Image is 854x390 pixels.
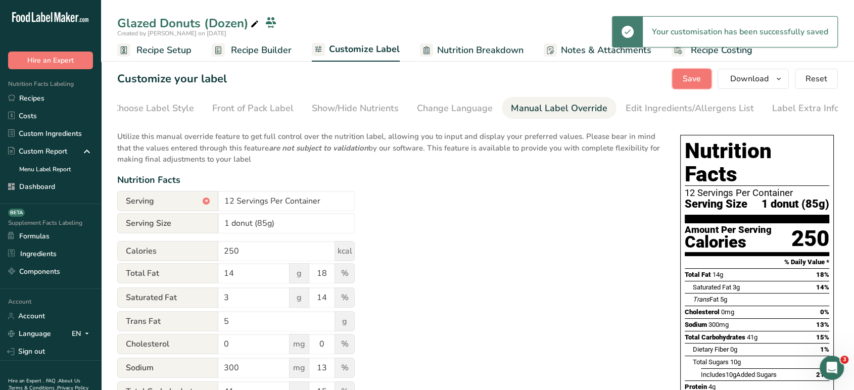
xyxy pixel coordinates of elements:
span: kcal [335,241,355,261]
a: Hire an Expert . [8,377,44,384]
span: 0mg [721,308,734,316]
a: Language [8,325,51,343]
span: 10g [730,358,741,366]
span: 1% [820,346,829,353]
div: BETA [8,209,25,217]
span: 41g [747,333,757,341]
span: 14% [816,283,829,291]
div: Calories [685,235,772,250]
span: Sodium [685,321,707,328]
span: 0g [730,346,737,353]
span: 21% [816,371,829,378]
span: Trans Fat [117,311,218,331]
iframe: Intercom live chat [820,356,844,380]
a: Recipe Costing [672,39,752,62]
span: Serving Size [685,198,747,211]
span: Total Fat [685,271,711,278]
span: % [335,358,355,378]
a: Nutrition Breakdown [420,39,524,62]
div: Manual Label Override [511,102,607,115]
span: Cholesterol [685,308,720,316]
span: Calories [117,241,218,261]
span: Sodium [117,358,218,378]
div: Front of Pack Label [212,102,294,115]
span: 5g [720,296,727,303]
section: % Daily Value * [685,256,829,268]
div: Change Language [417,102,493,115]
span: Nutrition Breakdown [437,43,524,57]
button: Download [718,69,789,89]
button: Hire an Expert [8,52,93,69]
span: g [289,287,309,308]
a: Notes & Attachments [544,39,651,62]
span: Dietary Fiber [693,346,729,353]
span: 13% [816,321,829,328]
div: Edit Ingredients/Allergens List [626,102,754,115]
div: 12 Servings Per Container [685,188,829,198]
div: Nutrition Facts [117,173,660,187]
span: Includes Added Sugars [701,371,777,378]
a: FAQ . [46,377,58,384]
h1: Nutrition Facts [685,139,829,186]
div: Amount Per Serving [685,225,772,235]
span: mg [289,334,309,354]
span: Recipe Setup [136,43,192,57]
span: Saturated Fat [117,287,218,308]
p: Utilize this manual override feature to get full control over the nutrition label, allowing you t... [117,125,660,165]
div: 250 [791,225,829,252]
a: Recipe Setup [117,39,192,62]
span: Total Carbohydrates [685,333,745,341]
span: 3 [840,356,848,364]
button: Save [672,69,711,89]
span: Recipe Costing [691,43,752,57]
span: 18% [816,271,829,278]
div: EN [72,328,93,340]
span: Total Fat [117,263,218,283]
span: % [335,334,355,354]
span: 1 donut (85g) [762,198,829,211]
div: Custom Report [8,146,67,157]
span: Recipe Builder [231,43,292,57]
span: 14g [713,271,723,278]
span: 0% [820,308,829,316]
a: Recipe Builder [212,39,292,62]
button: Reset [795,69,838,89]
div: Label Extra Info [772,102,839,115]
span: 15% [816,333,829,341]
div: Your customisation has been successfully saved [643,17,837,47]
span: Serving Size [117,213,218,233]
a: Customize Label [312,38,400,62]
span: 3g [733,283,740,291]
div: Choose Label Style [113,102,194,115]
span: Fat [693,296,719,303]
span: Cholesterol [117,334,218,354]
span: Saturated Fat [693,283,731,291]
span: Download [730,73,769,85]
span: Created by [PERSON_NAME] on [DATE] [117,29,226,37]
span: % [335,287,355,308]
span: Save [683,73,701,85]
span: Total Sugars [693,358,729,366]
h1: Customize your label [117,71,227,87]
span: Reset [805,73,827,85]
span: % [335,263,355,283]
span: Notes & Attachments [561,43,651,57]
i: Trans [693,296,709,303]
span: 300mg [708,321,729,328]
span: g [289,263,309,283]
span: mg [289,358,309,378]
div: Glazed Donuts (Dozen) [117,14,261,32]
span: 10g [726,371,736,378]
span: Serving [117,191,218,211]
span: g [335,311,355,331]
div: Show/Hide Nutrients [312,102,399,115]
span: Customize Label [329,42,400,56]
b: are not subject to validation [269,143,368,153]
